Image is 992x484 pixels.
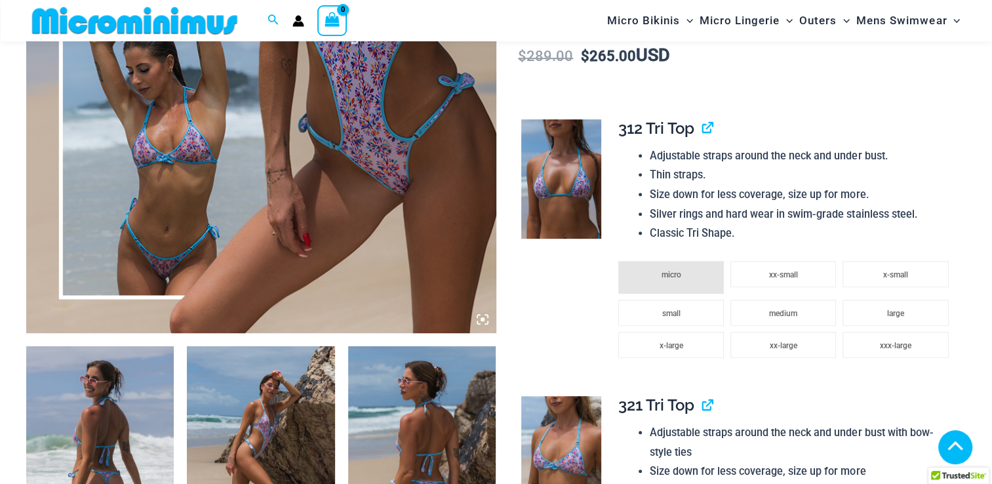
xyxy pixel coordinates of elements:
[853,4,963,37] a: Mens SwimwearMenu ToggleMenu Toggle
[799,4,837,37] span: Outers
[680,4,693,37] span: Menu Toggle
[618,261,724,294] li: micro
[618,300,724,326] li: small
[887,309,904,318] span: large
[650,146,955,166] li: Adjustable straps around the neck and under bust.
[650,205,955,224] li: Silver rings and hard wear in swim-grade stainless steel.
[607,4,680,37] span: Micro Bikinis
[780,4,793,37] span: Menu Toggle
[661,270,681,279] span: micro
[883,270,908,279] span: x-small
[843,261,948,287] li: x-small
[292,15,304,27] a: Account icon link
[696,4,796,37] a: Micro LingerieMenu ToggleMenu Toggle
[843,332,948,358] li: xxx-large
[730,332,836,358] li: xx-large
[769,270,798,279] span: xx-small
[856,4,947,37] span: Mens Swimwear
[618,395,694,414] span: 321 Tri Top
[317,5,347,35] a: View Shopping Cart, empty
[518,48,573,64] bdi: 289.00
[843,300,948,326] li: large
[581,48,636,64] bdi: 265.00
[650,224,955,243] li: Classic Tri Shape.
[618,119,694,138] span: 312 Tri Top
[662,309,680,318] span: small
[518,48,526,64] span: $
[650,165,955,185] li: Thin straps.
[521,119,601,239] img: Havana Club Fireworks 312 Tri Top
[770,341,797,350] span: xx-large
[796,4,853,37] a: OutersMenu ToggleMenu Toggle
[604,4,696,37] a: Micro BikinisMenu ToggleMenu Toggle
[947,4,960,37] span: Menu Toggle
[650,185,955,205] li: Size down for less coverage, size up for more.
[581,48,589,64] span: $
[27,6,243,35] img: MM SHOP LOGO FLAT
[650,423,955,462] li: Adjustable straps around the neck and under bust with bow-style ties
[730,300,836,326] li: medium
[618,332,724,358] li: x-large
[602,2,966,39] nav: Site Navigation
[650,462,955,481] li: Size down for less coverage, size up for more
[730,261,836,287] li: xx-small
[837,4,850,37] span: Menu Toggle
[268,12,279,29] a: Search icon link
[659,341,683,350] span: x-large
[880,341,911,350] span: xxx-large
[700,4,780,37] span: Micro Lingerie
[769,309,797,318] span: medium
[515,46,966,66] p: USD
